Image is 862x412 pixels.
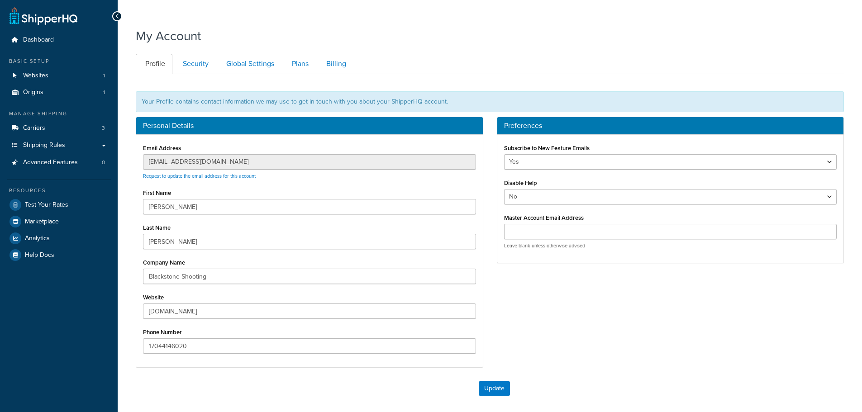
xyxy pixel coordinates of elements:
[136,91,844,112] div: Your Profile contains contact information we may use to get in touch with you about your ShipperH...
[504,145,590,152] label: Subscribe to New Feature Emails
[7,32,111,48] a: Dashboard
[479,381,510,396] button: Update
[504,214,584,221] label: Master Account Email Address
[25,251,54,259] span: Help Docs
[136,27,201,45] h1: My Account
[25,201,68,209] span: Test Your Rates
[103,89,105,96] span: 1
[7,230,111,246] a: Analytics
[23,124,45,132] span: Carriers
[7,84,111,101] a: Origins 1
[282,54,316,74] a: Plans
[7,247,111,263] a: Help Docs
[7,154,111,171] a: Advanced Features 0
[23,36,54,44] span: Dashboard
[7,137,111,154] a: Shipping Rules
[143,259,185,266] label: Company Name
[23,72,48,80] span: Websites
[23,159,78,166] span: Advanced Features
[7,213,111,230] a: Marketplace
[25,235,50,242] span: Analytics
[7,120,111,137] li: Carriers
[173,54,216,74] a: Security
[143,294,164,301] label: Website
[7,187,111,194] div: Resources
[7,67,111,84] a: Websites 1
[317,54,353,74] a: Billing
[7,67,111,84] li: Websites
[143,329,182,336] label: Phone Number
[504,180,537,186] label: Disable Help
[102,124,105,132] span: 3
[504,242,837,249] p: Leave blank unless otherwise advised
[143,122,476,130] h3: Personal Details
[10,7,77,25] a: ShipperHQ Home
[143,189,171,196] label: First Name
[7,197,111,213] a: Test Your Rates
[504,122,837,130] h3: Preferences
[102,159,105,166] span: 0
[136,54,172,74] a: Profile
[143,145,181,152] label: Email Address
[103,72,105,80] span: 1
[7,154,111,171] li: Advanced Features
[7,57,111,65] div: Basic Setup
[7,110,111,118] div: Manage Shipping
[25,218,59,226] span: Marketplace
[23,142,65,149] span: Shipping Rules
[143,224,171,231] label: Last Name
[7,84,111,101] li: Origins
[217,54,281,74] a: Global Settings
[7,120,111,137] a: Carriers 3
[23,89,43,96] span: Origins
[143,172,256,180] a: Request to update the email address for this account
